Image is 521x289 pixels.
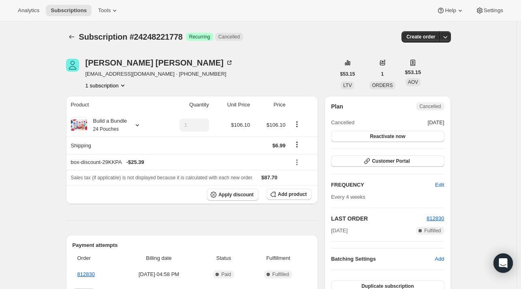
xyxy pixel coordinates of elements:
div: Open Intercom Messenger [493,253,513,273]
button: Product actions [290,120,303,129]
span: $87.70 [261,174,278,181]
span: $53.15 [340,71,355,77]
span: $53.15 [405,68,421,76]
button: Add [430,253,449,266]
span: Help [445,7,456,14]
h2: FREQUENCY [331,181,435,189]
span: ORDERS [372,83,393,88]
button: Apply discount [207,189,258,201]
th: Price [252,96,288,114]
th: Shipping [66,136,160,154]
a: 812830 [77,271,95,277]
button: Edit [430,178,449,191]
span: Edit [435,181,444,189]
span: Analytics [18,7,39,14]
th: Quantity [160,96,211,114]
span: Fulfilled [272,271,289,278]
a: 812830 [427,215,444,221]
span: Raquel Williams [66,59,79,72]
button: 1 [376,68,389,80]
span: [DATE] · 04:58 PM [120,270,198,278]
div: Build a Bundle [87,117,127,133]
h2: Plan [331,102,343,110]
span: Customer Portal [372,158,410,164]
span: $6.99 [272,142,286,149]
span: 1 [381,71,384,77]
span: [DATE] [331,227,348,235]
span: Add product [278,191,307,198]
span: Apply discount [218,191,254,198]
span: Status [203,254,245,262]
span: Sales tax (if applicable) is not displayed because it is calculated with each new order. [71,175,254,181]
button: Reactivate now [331,131,444,142]
h6: Batching Settings [331,255,435,263]
button: Product actions [85,81,127,89]
span: Cancelled [331,119,354,127]
button: Settings [471,5,508,16]
button: Shipping actions [290,140,303,149]
span: Fulfilled [424,227,441,234]
span: Cancelled [218,34,240,40]
span: Cancelled [419,103,441,110]
h2: Payment attempts [73,241,312,249]
span: Fulfillment [250,254,307,262]
span: $106.10 [267,122,286,128]
span: Subscriptions [51,7,87,14]
span: Settings [484,7,503,14]
button: Create order [401,31,440,42]
span: Subscription #24248221778 [79,32,183,41]
th: Unit Price [211,96,253,114]
span: Billing date [120,254,198,262]
div: box-discount-29KKPA [71,158,286,166]
th: Product [66,96,160,114]
button: Subscriptions [66,31,77,42]
span: Create order [406,34,435,40]
span: Add [435,255,444,263]
span: $106.10 [231,122,250,128]
span: - $25.39 [126,158,144,166]
span: [EMAIL_ADDRESS][DOMAIN_NAME] · [PHONE_NUMBER] [85,70,233,78]
button: 812830 [427,215,444,223]
button: Help [432,5,469,16]
span: Tools [98,7,111,14]
button: $53.15 [335,68,360,80]
button: Tools [93,5,124,16]
button: Subscriptions [46,5,92,16]
span: AOV [408,79,418,85]
button: Add product [267,189,312,200]
span: Every 4 weeks [331,194,365,200]
span: Recurring [189,34,210,40]
small: 24 Pouches [93,126,119,132]
button: Analytics [13,5,44,16]
div: [PERSON_NAME] [PERSON_NAME] [85,59,233,67]
button: Customer Portal [331,155,444,167]
span: Reactivate now [370,133,405,140]
th: Order [73,249,118,267]
span: LTV [343,83,352,88]
span: [DATE] [428,119,444,127]
h2: LAST ORDER [331,215,427,223]
span: Paid [221,271,231,278]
